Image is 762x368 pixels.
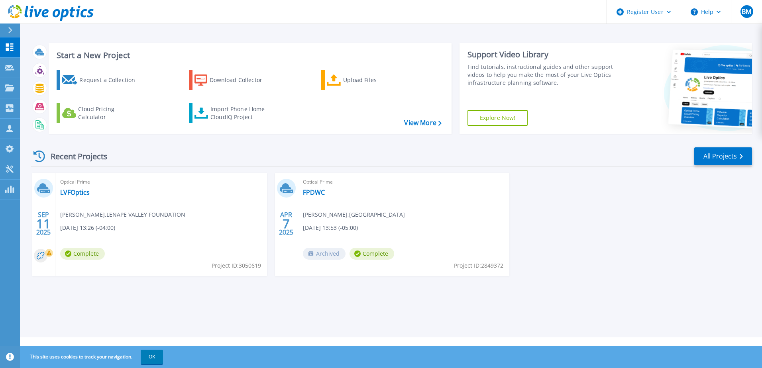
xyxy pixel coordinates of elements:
a: Request a Collection [57,70,145,90]
div: Import Phone Home CloudIQ Project [210,105,273,121]
span: Complete [60,248,105,260]
h3: Start a New Project [57,51,441,60]
div: Recent Projects [31,147,118,166]
span: Optical Prime [303,178,505,186]
span: Optical Prime [60,178,262,186]
span: Project ID: 2849372 [454,261,503,270]
div: Support Video Library [467,49,617,60]
span: Project ID: 3050619 [212,261,261,270]
span: 11 [36,220,51,227]
a: LVFOptics [60,188,90,196]
span: [DATE] 13:53 (-05:00) [303,223,358,232]
span: Complete [350,248,394,260]
div: SEP 2025 [36,209,51,238]
span: 7 [283,220,290,227]
span: BM [742,8,751,15]
a: Upload Files [321,70,410,90]
div: Find tutorials, instructional guides and other support videos to help you make the most of your L... [467,63,617,87]
span: [DATE] 13:26 (-04:00) [60,223,115,232]
a: Download Collector [189,70,278,90]
div: Request a Collection [79,72,143,88]
span: Archived [303,248,346,260]
span: This site uses cookies to track your navigation. [22,350,163,364]
a: Cloud Pricing Calculator [57,103,145,123]
a: All Projects [694,147,752,165]
div: Cloud Pricing Calculator [78,105,142,121]
button: OK [141,350,163,364]
div: APR 2025 [279,209,294,238]
span: [PERSON_NAME] , LENAPE VALLEY FOUNDATION [60,210,185,219]
a: Explore Now! [467,110,528,126]
a: FPDWC [303,188,325,196]
span: [PERSON_NAME] , [GEOGRAPHIC_DATA] [303,210,405,219]
a: View More [404,119,441,127]
div: Upload Files [343,72,407,88]
div: Download Collector [210,72,273,88]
